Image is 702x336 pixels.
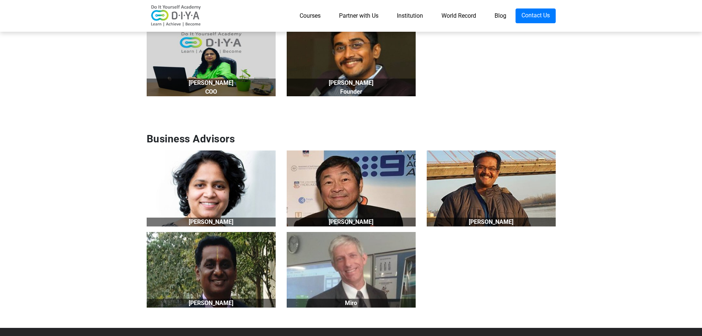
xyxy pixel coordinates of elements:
div: Miro [287,299,416,308]
a: Courses [290,8,330,23]
img: miro.jpg [287,232,416,308]
a: Institution [388,8,432,23]
div: [PERSON_NAME] [147,299,276,308]
a: Partner with Us [330,8,388,23]
img: logo-v2.png [147,5,206,27]
div: [PERSON_NAME] [287,218,416,226]
div: [PERSON_NAME] [147,218,276,226]
img: peng-choo.jpg [287,150,416,226]
a: Blog [485,8,516,23]
div: [PERSON_NAME] [287,79,416,87]
a: World Record [432,8,485,23]
img: udhay.jpg [287,21,416,97]
div: Business Advisors [141,131,561,147]
div: [PERSON_NAME] [427,218,556,226]
a: Contact Us [516,8,556,23]
div: [PERSON_NAME] [147,79,276,87]
div: COO [147,87,276,96]
img: francis-regan.jpg [427,150,556,226]
img: latika-rangaraj.jpg [147,21,276,97]
img: nithya-prabu.jpg [147,150,276,226]
div: Founder [287,87,416,96]
img: varadarajan-sridharan.jpg [147,232,276,308]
